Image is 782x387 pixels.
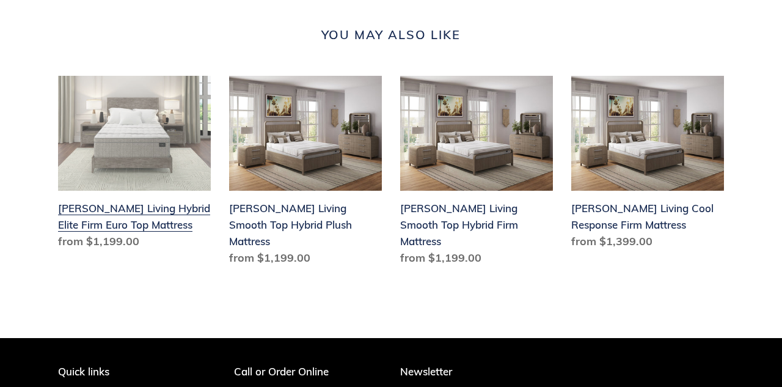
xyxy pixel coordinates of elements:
[58,76,211,254] a: Scott Living Hybrid Elite Firm Euro Top Mattress
[58,28,724,42] h2: You may also like
[58,366,184,378] p: Quick links
[234,366,382,378] p: Call or Order Online
[400,76,553,271] a: Scott Living Smooth Top Hybrid Firm Mattress
[400,366,724,378] p: Newsletter
[229,76,382,271] a: Scott Living Smooth Top Hybrid Plush Mattress
[571,76,724,254] a: Scott Living Cool Response Firm Mattress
